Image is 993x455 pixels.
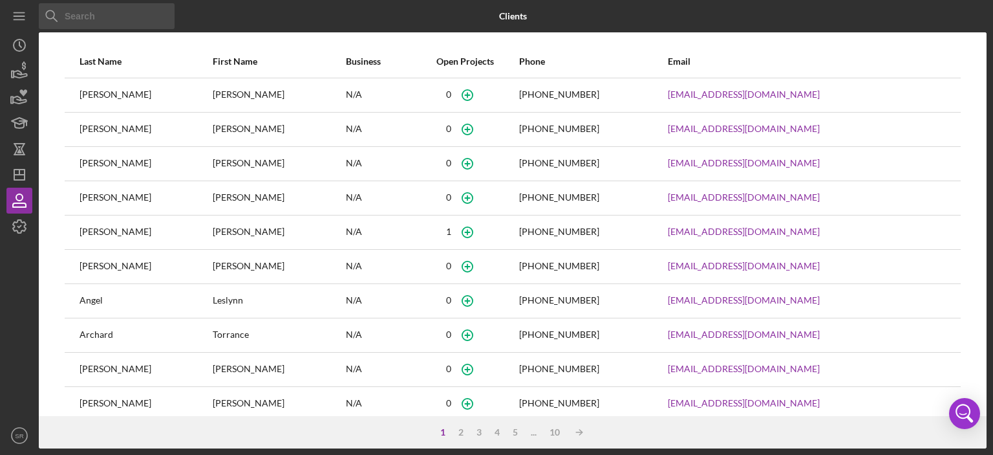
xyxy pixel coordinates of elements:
div: 0 [446,261,451,271]
a: [EMAIL_ADDRESS][DOMAIN_NAME] [668,364,820,374]
div: [PERSON_NAME] [80,148,211,180]
div: 3 [470,427,488,438]
div: Email [668,56,946,67]
div: Open Projects [412,56,518,67]
div: 5 [506,427,524,438]
div: 0 [446,295,451,305]
div: 1 [434,427,452,438]
div: [PERSON_NAME] [213,250,345,283]
div: [PERSON_NAME] [80,182,211,214]
div: [PHONE_NUMBER] [519,398,599,408]
div: Archard [80,319,211,351]
div: ... [524,427,543,438]
div: 2 [452,427,470,438]
div: Open Intercom Messenger [949,398,980,429]
div: N/A [346,388,411,420]
b: Clients [499,11,527,21]
div: [PERSON_NAME] [80,250,211,283]
div: Angel [80,285,211,317]
div: N/A [346,319,411,351]
div: 1 [446,227,451,237]
a: [EMAIL_ADDRESS][DOMAIN_NAME] [668,89,820,100]
div: N/A [346,216,411,249]
div: First Name [213,56,345,67]
div: 10 [543,427,566,438]
div: 0 [446,124,451,134]
div: [PERSON_NAME] [213,388,345,420]
div: [PHONE_NUMBER] [519,329,599,340]
div: N/A [346,250,411,283]
div: Phone [519,56,667,67]
div: 0 [446,192,451,203]
div: N/A [346,182,411,214]
div: [PHONE_NUMBER] [519,158,599,168]
div: [PERSON_NAME] [213,113,345,146]
div: N/A [346,113,411,146]
div: [PHONE_NUMBER] [519,364,599,374]
div: [PHONE_NUMBER] [519,124,599,134]
div: [PHONE_NUMBER] [519,261,599,271]
div: [PERSON_NAME] [80,113,211,146]
a: [EMAIL_ADDRESS][DOMAIN_NAME] [668,227,820,237]
div: N/A [346,353,411,386]
div: 0 [446,329,451,340]
div: 0 [446,89,451,100]
div: [PERSON_NAME] [213,182,345,214]
div: Torrance [213,319,345,351]
a: [EMAIL_ADDRESS][DOMAIN_NAME] [668,398,820,408]
a: [EMAIL_ADDRESS][DOMAIN_NAME] [668,192,820,203]
div: [PERSON_NAME] [213,148,345,180]
a: [EMAIL_ADDRESS][DOMAIN_NAME] [668,261,820,271]
div: 0 [446,364,451,374]
div: [PERSON_NAME] [80,353,211,386]
input: Search [39,3,175,29]
div: [PHONE_NUMBER] [519,89,599,100]
a: [EMAIL_ADDRESS][DOMAIN_NAME] [668,124,820,134]
div: [PHONE_NUMBER] [519,227,599,237]
div: N/A [346,148,411,180]
button: SR [6,423,32,449]
div: [PERSON_NAME] [213,353,345,386]
div: [PERSON_NAME] [80,388,211,420]
div: 0 [446,158,451,168]
a: [EMAIL_ADDRESS][DOMAIN_NAME] [668,295,820,305]
div: [PHONE_NUMBER] [519,295,599,305]
div: 0 [446,398,451,408]
div: Leslynn [213,285,345,317]
div: 4 [488,427,506,438]
div: [PERSON_NAME] [80,216,211,249]
a: [EMAIL_ADDRESS][DOMAIN_NAME] [668,158,820,168]
div: [PHONE_NUMBER] [519,192,599,203]
div: [PERSON_NAME] [80,79,211,111]
a: [EMAIL_ADDRESS][DOMAIN_NAME] [668,329,820,340]
div: [PERSON_NAME] [213,216,345,249]
div: Business [346,56,411,67]
div: Last Name [80,56,211,67]
div: [PERSON_NAME] [213,79,345,111]
div: N/A [346,285,411,317]
text: SR [15,432,23,439]
div: N/A [346,79,411,111]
